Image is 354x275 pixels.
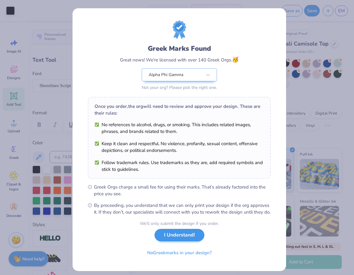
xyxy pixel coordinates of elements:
[94,202,271,215] span: By proceeding, you understand that we can only print your design if the org approves it. If they ...
[155,229,204,241] button: I Understand!
[173,20,186,39] img: License badge
[232,56,239,63] span: 🥳
[148,44,211,53] div: Greek Marks Found
[120,56,239,64] div: Great news! We're licensed with over 140 Greek Orgs.
[95,140,264,154] li: Keep it clean and respectful. No violence, profanity, sexual content, offensive depictions, or po...
[140,220,219,227] div: We’ll only submit the design if you order.
[95,159,264,173] li: Follow trademark rules. Use trademarks as they are, add required symbols and stick to guidelines.
[94,184,271,197] span: Greek Orgs charge a small fee for using their marks. That’s already factored into the price you see.
[95,103,264,116] div: Once you order, the org will need to review and approve your design. These are their rules:
[95,121,264,135] li: No references to alcohol, drugs, or smoking. This includes related images, phrases, and brands re...
[142,84,217,91] div: Not your org? Please pick the right one.
[142,247,217,259] button: NoGreekmarks in your design?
